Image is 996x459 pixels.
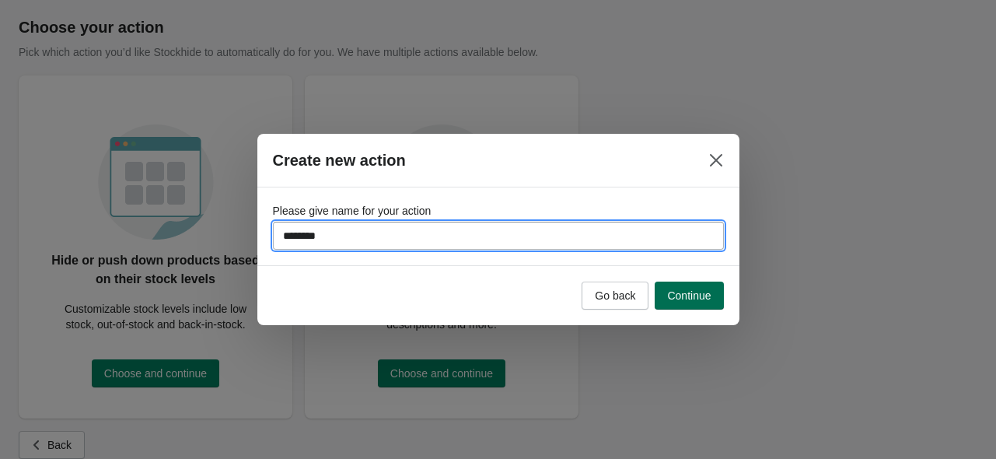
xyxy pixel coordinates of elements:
[667,289,711,302] span: Continue
[595,289,635,302] span: Go back
[273,205,432,217] span: Please give name for your action
[273,151,406,170] h2: Create new action
[582,282,648,310] button: Go back
[702,146,730,174] button: Close
[655,282,723,310] button: Continue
